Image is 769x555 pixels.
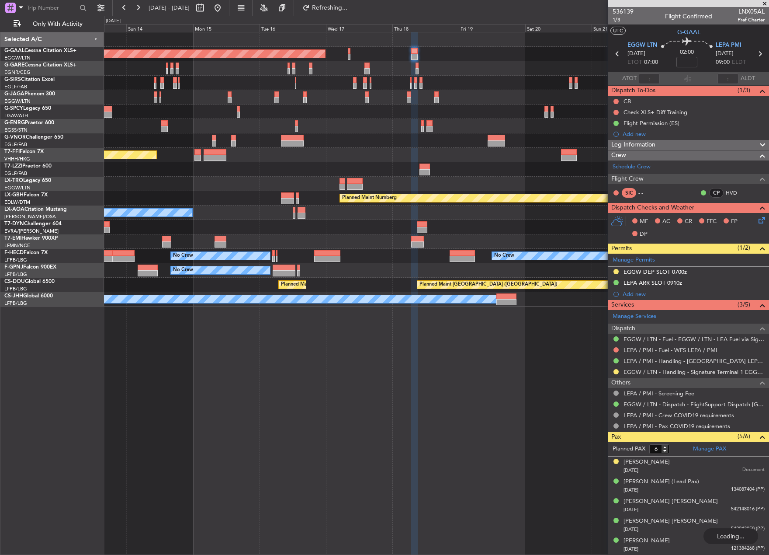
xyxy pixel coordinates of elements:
[624,497,718,506] div: [PERSON_NAME] [PERSON_NAME]
[624,422,730,430] a: LEPA / PMI - Pax COVID19 requirements
[731,486,765,493] span: 134087404 (PP)
[4,207,24,212] span: LX-AOA
[680,48,694,57] span: 02:00
[525,24,592,32] div: Sat 20
[624,108,687,116] div: Check XLS+ Diff Training
[4,106,23,111] span: G-SPCY
[4,207,67,212] a: LX-AOACitation Mustang
[4,55,31,61] a: EGGW/LTN
[149,4,190,12] span: [DATE] - [DATE]
[4,192,24,198] span: LX-GBH
[4,279,55,284] a: CS-DOUGlobal 6500
[4,84,27,90] a: EGLF/FAB
[738,7,765,16] span: LNX05AL
[624,412,734,419] a: LEPA / PMI - Crew COVID19 requirements
[741,74,755,83] span: ALDT
[731,545,765,552] span: 121384268 (PP)
[624,346,717,354] a: LEPA / PMI - Fuel - WFS LEPA / PMI
[624,487,638,493] span: [DATE]
[4,127,28,133] a: EGSS/STN
[4,178,51,183] a: LX-TROLegacy 650
[611,140,655,150] span: Leg Information
[611,150,626,161] span: Crew
[4,236,21,241] span: T7-EMI
[624,119,679,127] div: Flight Permission (ES)
[4,250,24,255] span: F-HECD
[4,164,52,169] a: T7-LZZIPraetor 600
[4,91,55,97] a: G-JAGAPhenom 300
[624,506,638,513] span: [DATE]
[4,293,53,299] a: CS-JHHGlobal 6000
[4,120,54,126] a: G-ENRGPraetor 600
[677,28,700,37] span: G-GAAL
[624,467,638,474] span: [DATE]
[106,17,121,25] div: [DATE]
[173,264,193,277] div: No Crew
[732,58,746,67] span: ELDT
[685,217,692,226] span: CR
[703,528,758,544] div: Loading...
[173,249,193,262] div: No Crew
[312,5,348,11] span: Refreshing...
[4,63,24,68] span: G-GARE
[624,458,670,467] div: [PERSON_NAME]
[624,537,670,545] div: [PERSON_NAME]
[4,156,30,162] a: VHHH/HKG
[613,16,634,24] span: 1/3
[738,86,750,95] span: (1/3)
[4,164,22,169] span: T7-LZZI
[693,445,726,454] a: Manage PAX
[4,63,76,68] a: G-GARECessna Citation XLS+
[613,445,645,454] label: Planned PAX
[27,1,77,14] input: Trip Number
[10,17,95,31] button: Only With Activity
[738,243,750,252] span: (1/2)
[611,300,634,310] span: Services
[611,174,644,184] span: Flight Crew
[707,217,717,226] span: FFC
[193,24,260,32] div: Mon 15
[4,135,26,140] span: G-VNOR
[624,368,765,376] a: EGGW / LTN - Handling - Signature Terminal 1 EGGW / LTN
[4,178,23,183] span: LX-TRO
[4,271,27,278] a: LFPB/LBG
[665,12,712,21] div: Flight Confirmed
[613,163,651,171] a: Schedule Crew
[613,312,656,321] a: Manage Services
[4,149,20,154] span: T7-FFI
[709,188,724,198] div: CP
[4,48,24,53] span: G-GAAL
[4,69,31,76] a: EGNR/CEG
[4,149,44,154] a: T7-FFIFalcon 7X
[611,324,635,334] span: Dispatch
[611,244,632,254] span: Permits
[4,192,48,198] a: LX-GBHFalcon 7X
[4,77,21,82] span: G-SIRS
[611,203,694,213] span: Dispatch Checks and Weather
[4,242,30,249] a: LFMN/NCE
[126,24,193,32] div: Sun 14
[624,390,694,397] a: LEPA / PMI - Screening Fee
[627,41,657,50] span: EGGW LTN
[622,188,636,198] div: SIC
[627,58,642,67] span: ETOT
[623,130,765,138] div: Add new
[4,236,58,241] a: T7-EMIHawker 900XP
[738,300,750,309] span: (3/5)
[4,120,25,126] span: G-ENRG
[624,357,765,365] a: LEPA / PMI - Handling - [GEOGRAPHIC_DATA] LEPA / PMI
[624,526,638,533] span: [DATE]
[662,217,670,226] span: AC
[4,293,23,299] span: CS-JHH
[624,401,765,408] a: EGGW / LTN - Dispatch - FlightSupport Dispatch [GEOGRAPHIC_DATA]
[4,98,31,105] a: EGGW/LTN
[4,141,27,148] a: EGLF/FAB
[4,228,59,234] a: EVRA/[PERSON_NAME]
[624,546,638,552] span: [DATE]
[494,249,514,262] div: No Crew
[640,230,648,239] span: DP
[624,335,765,343] a: EGGW / LTN - Fuel - EGGW / LTN - LEA Fuel via Signature in EGGW
[4,250,48,255] a: F-HECDFalcon 7X
[4,106,51,111] a: G-SPCYLegacy 650
[4,279,25,284] span: CS-DOU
